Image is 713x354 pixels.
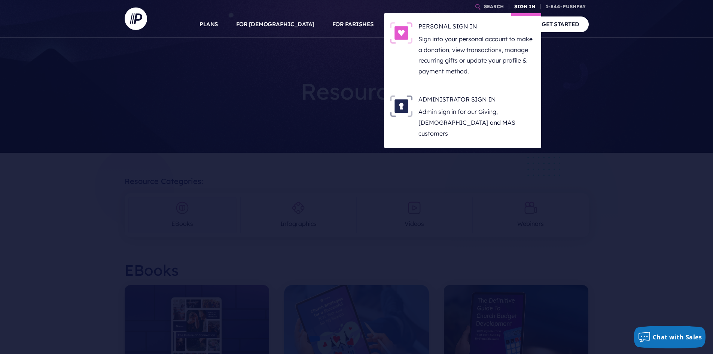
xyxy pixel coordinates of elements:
[418,22,535,33] h6: PERSONAL SIGN IN
[392,11,425,37] a: SOLUTIONS
[390,95,412,117] img: ADMINISTRATOR SIGN IN - Illustration
[418,95,535,106] h6: ADMINISTRATOR SIGN IN
[418,34,535,77] p: Sign into your personal account to make a donation, view transactions, manage recurring gifts or ...
[487,11,515,37] a: COMPANY
[332,11,374,37] a: FOR PARISHES
[532,16,589,32] a: GET STARTED
[390,22,535,77] a: PERSONAL SIGN IN - Illustration PERSONAL SIGN IN Sign into your personal account to make a donati...
[634,326,706,348] button: Chat with Sales
[418,106,535,139] p: Admin sign in for our Giving, [DEMOGRAPHIC_DATA] and MAS customers
[236,11,314,37] a: FOR [DEMOGRAPHIC_DATA]
[390,95,535,139] a: ADMINISTRATOR SIGN IN - Illustration ADMINISTRATOR SIGN IN Admin sign in for our Giving, [DEMOGRA...
[443,11,469,37] a: EXPLORE
[390,22,412,44] img: PERSONAL SIGN IN - Illustration
[653,333,702,341] span: Chat with Sales
[199,11,218,37] a: PLANS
